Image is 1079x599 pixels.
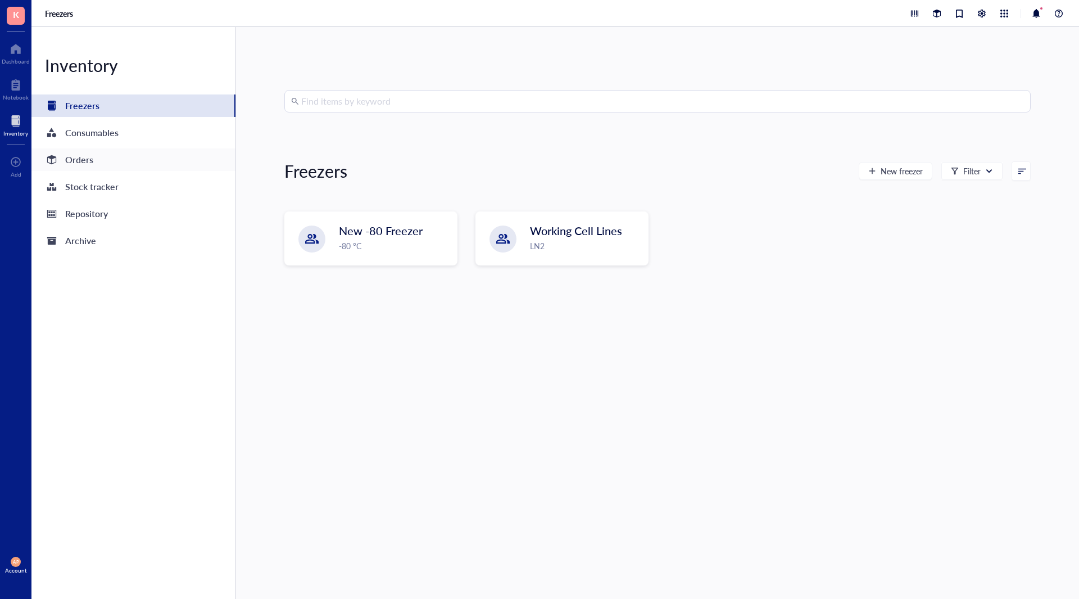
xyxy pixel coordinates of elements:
a: Inventory [3,112,28,137]
a: Orders [31,148,235,171]
a: Archive [31,229,235,252]
div: -80 °C [339,240,450,252]
div: Inventory [3,130,28,137]
span: New freezer [881,166,923,175]
a: Stock tracker [31,175,235,198]
span: Working Cell Lines [530,223,622,238]
div: Consumables [65,125,119,141]
div: Dashboard [2,58,30,65]
div: Repository [65,206,108,222]
button: New freezer [859,162,932,180]
a: Consumables [31,121,235,144]
span: K [13,7,19,21]
div: Archive [65,233,96,249]
div: Freezers [65,98,99,114]
div: LN2 [530,240,641,252]
span: AP [13,559,19,564]
div: Stock tracker [65,179,119,195]
a: Freezers [45,8,75,19]
a: Repository [31,202,235,225]
div: Account [5,567,27,574]
div: Inventory [31,54,235,76]
div: Orders [65,152,93,168]
div: Notebook [3,94,29,101]
span: New -80 Freezer [339,223,423,238]
div: Freezers [284,160,347,182]
a: Freezers [31,94,235,117]
a: Notebook [3,76,29,101]
div: Filter [963,165,981,177]
div: Add [11,171,21,178]
a: Dashboard [2,40,30,65]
